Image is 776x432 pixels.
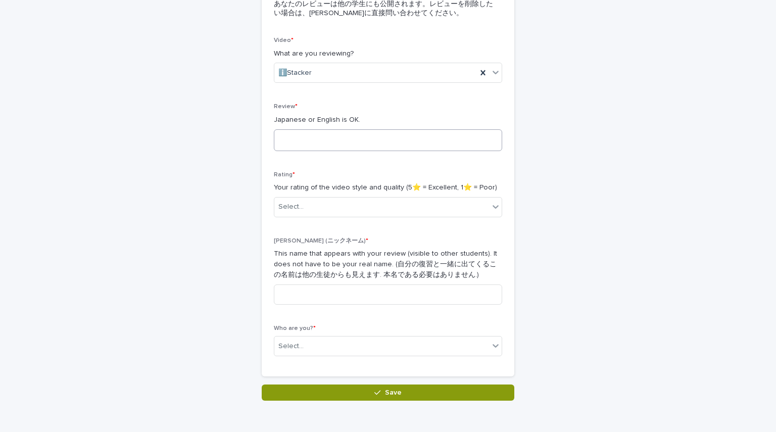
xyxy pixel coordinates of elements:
p: Your rating of the video style and quality (5⭐️ = Excellent, 1⭐️ = Poor) [274,182,502,193]
span: Who are you? [274,325,316,331]
p: This name that appears with your review (visible to other students). It does not have to be your ... [274,249,502,280]
div: Select... [278,202,304,212]
span: [PERSON_NAME] (ニックネーム) [274,238,368,244]
p: What are you reviewing? [274,49,502,59]
span: Rating [274,172,295,178]
span: Save [385,389,402,396]
span: ℹ️Stacker [278,68,312,78]
span: Video [274,37,294,43]
p: Japanese or English is OK. [274,115,502,125]
button: Save [262,385,514,401]
div: Select... [278,341,304,352]
span: Review [274,104,298,110]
